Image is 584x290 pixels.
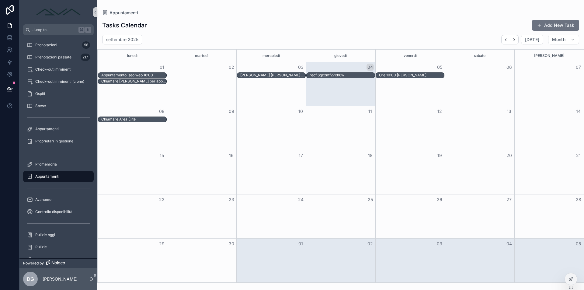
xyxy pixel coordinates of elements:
[575,240,582,247] button: 05
[228,64,235,71] button: 02
[367,196,374,203] button: 25
[436,64,443,71] button: 05
[27,275,34,283] span: DG
[102,21,147,30] h1: Tasks Calendar
[367,240,374,247] button: 02
[82,41,90,49] div: 98
[228,240,235,247] button: 30
[501,35,510,44] button: Back
[35,209,72,214] span: Controllo disponibilità
[240,73,305,78] div: [PERSON_NAME] [PERSON_NAME] sito web ore 14:00
[23,24,94,35] button: Jump to...K
[43,276,78,282] p: [PERSON_NAME]
[102,10,138,16] a: Appuntamenti
[506,152,513,159] button: 20
[158,64,165,71] button: 01
[99,50,166,62] div: lunedì
[35,127,59,131] span: Appartamenti
[521,35,543,44] button: [DATE]
[23,159,94,170] a: Promemoria
[23,254,94,265] a: Ore pulizie
[158,152,165,159] button: 15
[35,245,47,250] span: Pulizie
[101,79,166,84] div: Chiamare [PERSON_NAME] per appuntamento
[35,91,45,96] span: Ospiti
[35,103,46,108] span: Spese
[575,196,582,203] button: 28
[367,64,374,71] button: 04
[101,72,153,78] div: Appuntamento Iseo web 16:00
[379,73,426,78] div: Ore 10:00 [PERSON_NAME]
[379,72,426,78] div: Ore 10:00 Iseo Claudio Gaffurini
[23,100,94,111] a: Spese
[23,76,94,87] a: Check-out imminenti (clone)
[228,108,235,115] button: 09
[23,261,44,266] span: Powered by
[101,117,136,122] div: Chiamare Area Élite
[436,152,443,159] button: 19
[23,194,94,205] a: Avahome
[34,7,83,17] img: App logo
[81,54,90,61] div: 217
[23,136,94,147] a: Proprietari in gestione
[23,206,94,217] a: Controllo disponibilità
[228,196,235,203] button: 23
[101,117,136,122] div: Chiamare Area Élite
[297,108,304,115] button: 10
[446,50,513,62] div: sabato
[101,79,166,84] div: Chiamare Claudio gaffurini per appuntamento
[158,196,165,203] button: 22
[575,64,582,71] button: 07
[86,27,91,32] span: K
[23,64,94,75] a: Check-out imminenti
[532,20,579,31] button: Add New Task
[35,79,84,84] span: Check-out imminenti (clone)
[101,73,153,78] div: Appuntamento Iseo web 16:00
[158,240,165,247] button: 29
[109,10,138,16] span: Appuntamenti
[297,152,304,159] button: 17
[35,43,57,47] span: Prenotazioni
[575,108,582,115] button: 14
[19,35,97,258] div: scrollable content
[19,258,97,268] a: Powered by
[35,174,59,179] span: Appuntamenti
[97,49,584,283] div: Month View
[23,52,94,63] a: Prenotazioni passate217
[510,35,519,44] button: Next
[35,55,71,60] span: Prenotazioni passate
[436,196,443,203] button: 26
[575,152,582,159] button: 21
[506,196,513,203] button: 27
[23,171,94,182] a: Appuntamenti
[228,152,235,159] button: 16
[35,139,73,144] span: Proprietari in gestione
[240,72,305,78] div: Giovanni mr keting sito web ore 14:00
[23,88,94,99] a: Ospiti
[525,37,539,42] span: [DATE]
[158,108,165,115] button: 08
[168,50,235,62] div: martedì
[367,108,374,115] button: 11
[307,50,374,62] div: giovedì
[552,37,565,42] span: Month
[310,72,344,78] div: recfj6qz2mf27xh6w
[35,197,51,202] span: Avahome
[35,232,55,237] span: Pulizie oggi
[506,108,513,115] button: 13
[506,240,513,247] button: 04
[506,64,513,71] button: 06
[23,242,94,253] a: Pulizie
[23,40,94,51] a: Prenotazioni98
[33,27,76,32] span: Jump to...
[23,124,94,135] a: Appartamenti
[436,240,443,247] button: 03
[35,162,57,167] span: Promemoria
[436,108,443,115] button: 12
[35,257,54,262] span: Ore pulizie
[548,35,579,44] button: Month
[297,196,304,203] button: 24
[367,152,374,159] button: 18
[238,50,305,62] div: mercoledì
[23,229,94,240] a: Pulizie oggi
